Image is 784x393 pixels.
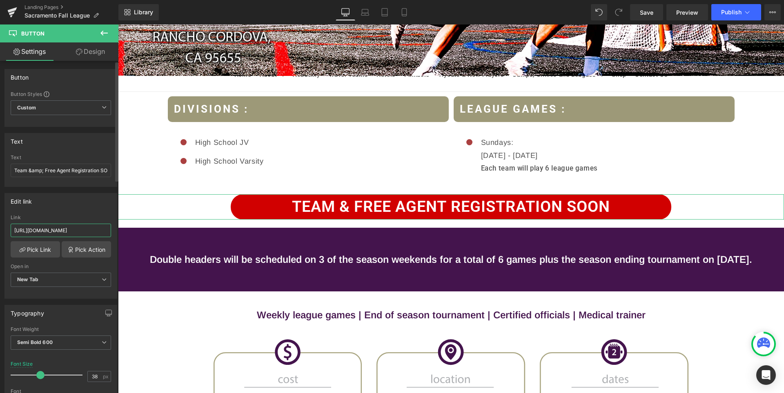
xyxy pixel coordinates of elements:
a: Mobile [394,4,414,20]
a: Tablet [375,4,394,20]
span: DIVISIONS : [56,78,131,91]
a: Design [61,42,120,61]
div: Button Styles [11,91,111,97]
b: New Tab [17,276,38,282]
p: High School Varsity [77,131,146,144]
div: Open Intercom Messenger [756,365,776,385]
b: Semi Bold 600 [17,339,53,345]
div: Font Weight [11,326,111,332]
a: Landing Pages [24,4,118,11]
button: Publish [711,4,761,20]
a: Team & Free Agent Registration SOON [113,170,554,195]
span: Button [21,30,45,37]
span: Save [640,8,653,17]
a: Desktop [336,4,355,20]
p: [DATE] - [DATE] [363,125,480,138]
p: Sundays: [363,112,480,125]
p: High School JV [77,112,146,125]
button: Redo [610,4,627,20]
a: Laptop [355,4,375,20]
a: Pick Link [11,241,60,258]
span: LEAGUE GAMES : [342,78,448,91]
div: Typography [11,305,44,317]
span: Sacramento Fall League [24,12,90,19]
div: Font Size [11,361,33,367]
span: px [103,374,110,379]
div: Open in [11,264,111,269]
div: Edit link [11,193,32,205]
div: Link [11,215,111,220]
b: Custom [17,104,36,111]
a: Preview [666,4,708,20]
div: Text [11,155,111,160]
p: Each team will play 6 league games [363,138,480,150]
input: https://your-shop.myshopify.com [11,224,111,237]
a: Pick Action [62,241,111,258]
span: Preview [676,8,698,17]
span: Publish [721,9,742,16]
button: More [764,4,781,20]
button: Undo [591,4,607,20]
div: Text [11,133,23,145]
div: Button [11,69,29,81]
span: Library [134,9,153,16]
a: New Library [118,4,159,20]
